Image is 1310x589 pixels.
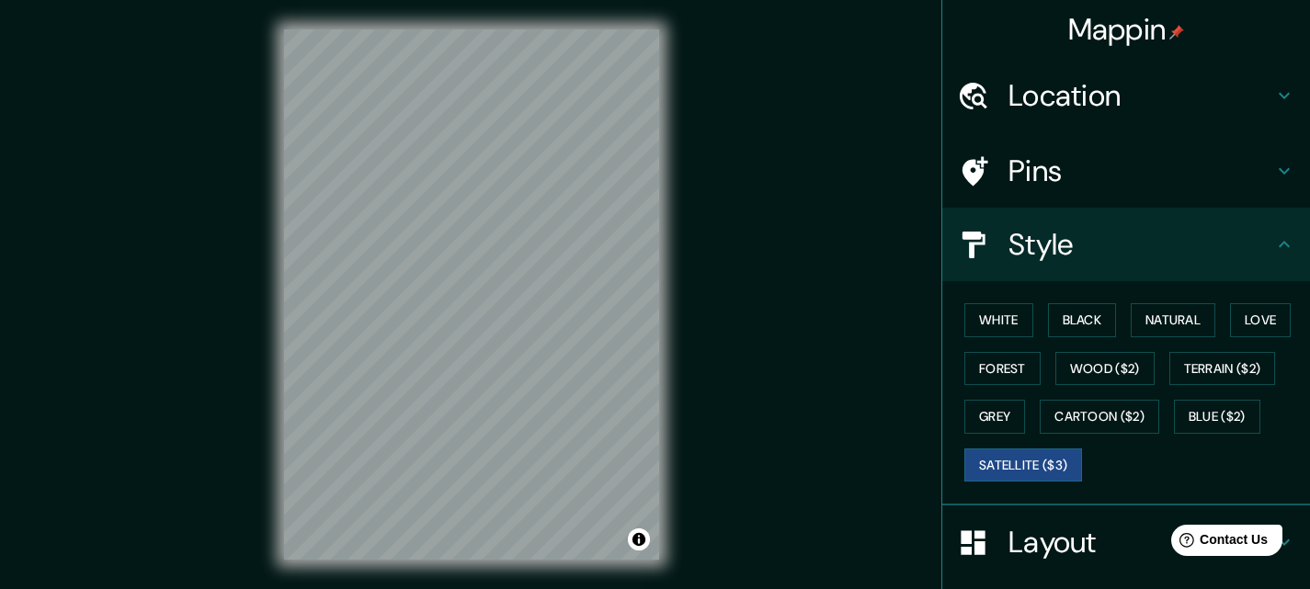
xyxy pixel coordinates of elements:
h4: Layout [1008,524,1273,561]
iframe: Help widget launcher [1146,517,1290,569]
h4: Mappin [1068,11,1185,48]
button: Blue ($2) [1174,400,1260,434]
button: Cartoon ($2) [1040,400,1159,434]
button: Terrain ($2) [1169,352,1276,386]
h4: Style [1008,226,1273,263]
button: Wood ($2) [1055,352,1155,386]
div: Pins [942,134,1310,208]
button: White [964,303,1033,337]
button: Grey [964,400,1025,434]
button: Toggle attribution [628,528,650,550]
h4: Pins [1008,153,1273,189]
button: Natural [1131,303,1215,337]
h4: Location [1008,77,1273,114]
button: Satellite ($3) [964,448,1082,482]
button: Black [1048,303,1117,337]
button: Love [1230,303,1291,337]
canvas: Map [284,29,659,560]
div: Layout [942,505,1310,579]
div: Style [942,208,1310,281]
img: pin-icon.png [1169,25,1184,40]
button: Forest [964,352,1041,386]
div: Location [942,59,1310,132]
